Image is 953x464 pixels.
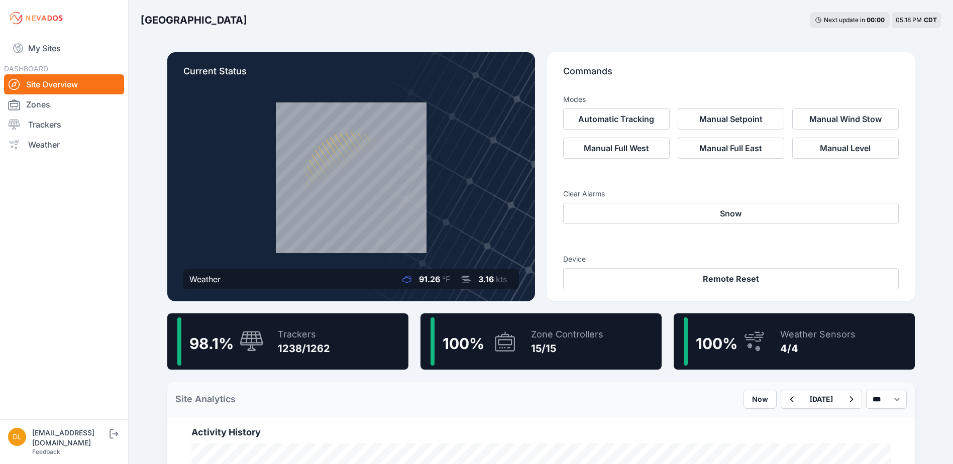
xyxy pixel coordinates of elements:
[8,10,64,26] img: Nevados
[4,36,124,60] a: My Sites
[32,448,60,455] a: Feedback
[32,428,108,448] div: [EMAIL_ADDRESS][DOMAIN_NAME]
[563,138,670,159] button: Manual Full West
[696,334,737,353] span: 100 %
[531,341,603,356] div: 15/15
[563,268,899,289] button: Remote Reset
[867,16,885,24] div: 00 : 00
[141,7,247,33] nav: Breadcrumb
[802,390,841,408] button: [DATE]
[824,16,865,24] span: Next update in
[780,341,856,356] div: 4/4
[175,392,236,406] h2: Site Analytics
[563,189,899,199] h3: Clear Alarms
[792,108,899,130] button: Manual Wind Stow
[792,138,899,159] button: Manual Level
[531,327,603,341] div: Zone Controllers
[674,313,915,370] a: 100%Weather Sensors4/4
[563,108,670,130] button: Automatic Tracking
[780,327,856,341] div: Weather Sensors
[478,274,494,284] span: 3.16
[191,425,891,439] h2: Activity History
[278,327,330,341] div: Trackers
[8,428,26,446] img: dlay@prim.com
[4,94,124,114] a: Zones
[563,94,586,104] h3: Modes
[189,334,234,353] span: 98.1 %
[4,64,48,73] span: DASHBOARD
[183,64,519,86] p: Current Status
[563,64,899,86] p: Commands
[443,334,484,353] span: 100 %
[4,74,124,94] a: Site Overview
[167,313,408,370] a: 98.1%Trackers1238/1262
[4,135,124,155] a: Weather
[189,273,221,285] div: Weather
[563,203,899,224] button: Snow
[420,313,662,370] a: 100%Zone Controllers15/15
[4,114,124,135] a: Trackers
[419,274,440,284] span: 91.26
[278,341,330,356] div: 1238/1262
[496,274,507,284] span: kts
[563,254,899,264] h3: Device
[924,16,937,24] span: CDT
[678,138,784,159] button: Manual Full East
[744,390,777,409] button: Now
[442,274,450,284] span: °F
[141,13,247,27] h3: [GEOGRAPHIC_DATA]
[678,108,784,130] button: Manual Setpoint
[896,16,922,24] span: 05:18 PM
